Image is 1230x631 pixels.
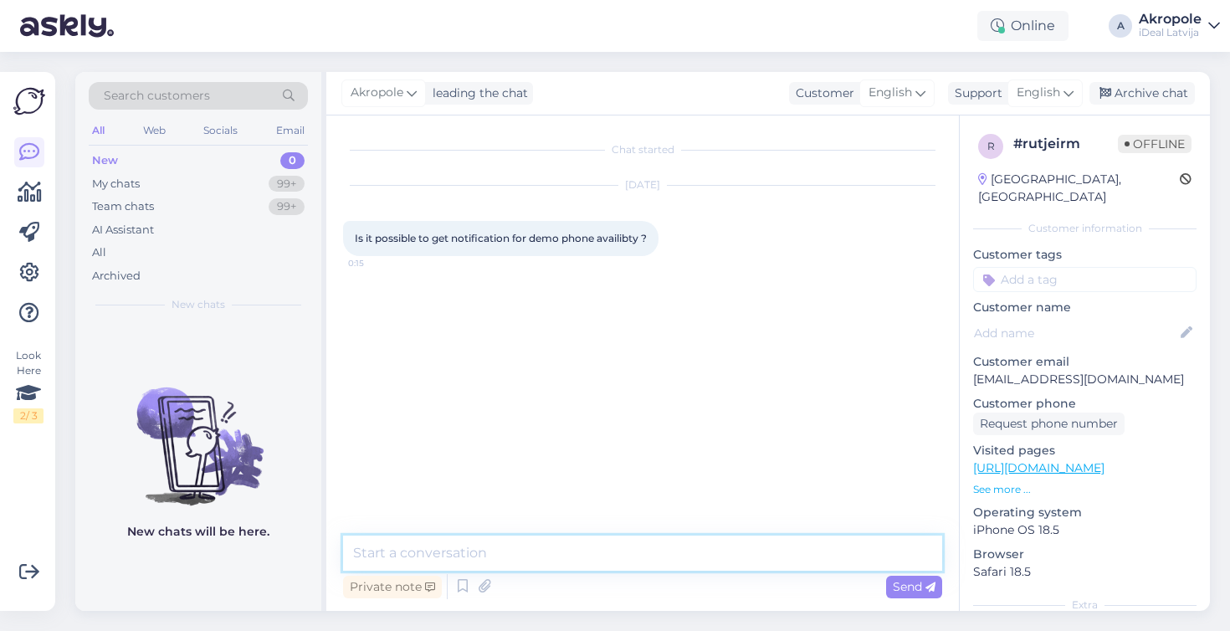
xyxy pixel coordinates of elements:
div: Look Here [13,348,44,423]
span: Akropole [351,84,403,102]
div: Private note [343,576,442,598]
div: [DATE] [343,177,942,192]
p: iPhone OS 18.5 [973,521,1197,539]
p: Safari 18.5 [973,563,1197,581]
div: Customer [789,85,854,102]
span: New chats [172,297,225,312]
a: [URL][DOMAIN_NAME] [973,460,1104,475]
div: Support [948,85,1002,102]
span: Offline [1118,135,1192,153]
div: A [1109,14,1132,38]
div: Customer information [973,221,1197,236]
div: New [92,152,118,169]
span: English [869,84,912,102]
p: [EMAIL_ADDRESS][DOMAIN_NAME] [973,371,1197,388]
div: Team chats [92,198,154,215]
input: Add a tag [973,267,1197,292]
div: All [89,120,108,141]
span: 0:15 [348,257,411,269]
a: AkropoleiDeal Latvija [1139,13,1220,39]
div: AI Assistant [92,222,154,239]
p: Customer email [973,353,1197,371]
p: Visited pages [973,442,1197,459]
div: Socials [200,120,241,141]
div: [GEOGRAPHIC_DATA], [GEOGRAPHIC_DATA] [978,171,1180,206]
p: New chats will be here. [127,523,269,541]
input: Add name [974,324,1177,342]
div: Online [977,11,1069,41]
span: r [987,140,995,152]
div: iDeal Latvija [1139,26,1202,39]
div: leading the chat [426,85,528,102]
p: Customer phone [973,395,1197,413]
p: Browser [973,546,1197,563]
div: Email [273,120,308,141]
div: Extra [973,598,1197,613]
div: 0 [280,152,305,169]
span: English [1017,84,1060,102]
p: Customer tags [973,246,1197,264]
div: Web [140,120,169,141]
div: My chats [92,176,140,192]
p: Customer name [973,299,1197,316]
span: Search customers [104,87,210,105]
span: Send [893,579,935,594]
p: See more ... [973,482,1197,497]
div: Akropole [1139,13,1202,26]
div: All [92,244,106,261]
div: 99+ [269,198,305,215]
div: Archive chat [1089,82,1195,105]
img: No chats [75,357,321,508]
div: Chat started [343,142,942,157]
div: Request phone number [973,413,1125,435]
div: 99+ [269,176,305,192]
div: 2 / 3 [13,408,44,423]
span: Is it possible to get notification for demo phone availibty ? [355,232,647,244]
p: Operating system [973,504,1197,521]
div: # rutjeirm [1013,134,1118,154]
img: Askly Logo [13,85,45,117]
div: Archived [92,268,141,285]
